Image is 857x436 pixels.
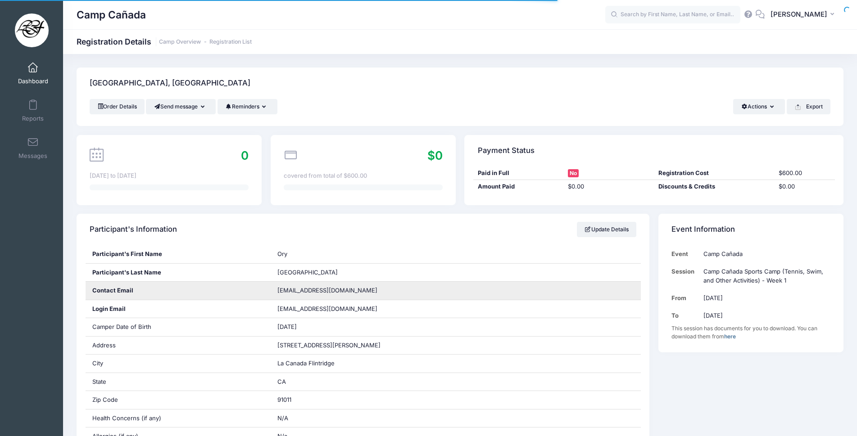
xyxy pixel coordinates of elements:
div: [DATE] to [DATE] [90,171,249,180]
span: 91011 [277,396,291,403]
a: Dashboard [12,58,54,89]
button: [PERSON_NAME] [765,4,843,25]
h4: Event Information [671,217,735,243]
div: Health Concerns (if any) [86,409,271,427]
div: Participant's First Name [86,245,271,263]
div: Registration Cost [654,169,775,178]
td: [DATE] [699,307,830,324]
td: Camp Cañada Sports Camp (Tennis, Swim, and Other Activities) - Week 1 [699,263,830,289]
a: here [724,333,736,340]
div: Zip Code [86,391,271,409]
h4: Participant's Information [90,217,177,243]
img: Camp Cañada [15,13,49,47]
div: $0.00 [563,182,654,191]
a: Update Details [577,222,637,237]
button: Reminders [218,99,277,114]
div: covered from total of $600.00 [284,171,443,180]
td: Session [671,263,699,289]
a: Messages [12,132,54,164]
h1: Registration Details [77,37,252,46]
button: Actions [733,99,785,114]
span: No [568,169,579,177]
span: Ory [277,250,287,257]
h4: Payment Status [478,138,535,163]
span: La Canada Flintridge [277,360,335,367]
div: $0.00 [775,182,835,191]
td: [DATE] [699,289,830,307]
div: City [86,355,271,373]
div: Login Email [86,300,271,318]
div: Participant's Last Name [86,264,271,282]
div: $600.00 [775,169,835,178]
span: [GEOGRAPHIC_DATA] [277,269,338,276]
span: N/A [277,414,288,422]
a: Camp Overview [159,39,201,45]
div: State [86,373,271,391]
a: Order Details [90,99,145,114]
div: This session has documents for you to download. You can download them from [671,324,830,341]
td: To [671,307,699,324]
td: Event [671,245,699,263]
button: Export [787,99,830,114]
span: [STREET_ADDRESS][PERSON_NAME] [277,342,381,349]
span: [EMAIL_ADDRESS][DOMAIN_NAME] [277,287,377,294]
span: [DATE] [277,323,297,330]
a: Registration List [209,39,252,45]
div: Address [86,337,271,355]
div: Amount Paid [473,182,564,191]
span: Dashboard [18,77,48,85]
input: Search by First Name, Last Name, or Email... [605,6,740,24]
div: Camper Date of Birth [86,318,271,336]
div: Paid in Full [473,169,564,178]
td: From [671,289,699,307]
span: 0 [241,148,249,162]
button: Send message [146,99,216,114]
span: CA [277,378,286,385]
a: Reports [12,95,54,126]
h1: Camp Cañada [77,4,146,25]
span: Reports [22,115,44,122]
td: Camp Cañada [699,245,830,263]
span: Messages [18,152,47,160]
div: Discounts & Credits [654,182,775,191]
h4: [GEOGRAPHIC_DATA], [GEOGRAPHIC_DATA] [90,71,250,96]
span: [PERSON_NAME] [771,9,827,19]
div: Contact Email [86,282,271,300]
span: $0 [427,148,443,162]
span: [EMAIL_ADDRESS][DOMAIN_NAME] [277,305,390,314]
